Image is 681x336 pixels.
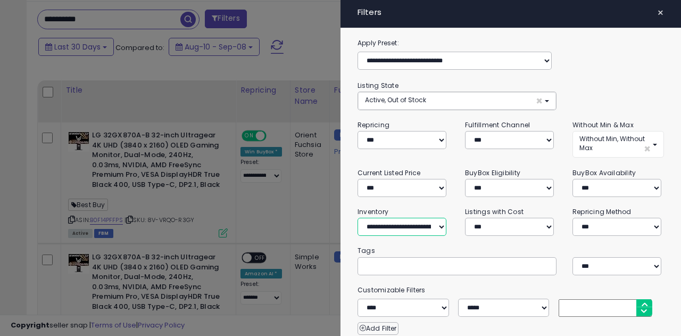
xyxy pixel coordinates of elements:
[465,120,530,129] small: Fulfillment Channel
[653,5,668,20] button: ×
[350,245,672,257] small: Tags
[465,207,524,216] small: Listings with Cost
[657,5,664,20] span: ×
[572,207,632,216] small: Repricing Method
[350,37,672,49] label: Apply Preset:
[365,95,426,104] span: Active, Out of Stock
[572,131,664,158] button: Without Min, Without Max ×
[350,284,672,296] small: Customizable Filters
[579,134,645,152] span: Without Min, Without Max
[644,143,651,154] span: ×
[358,168,420,177] small: Current Listed Price
[572,168,636,177] small: BuyBox Availability
[358,322,398,335] button: Add Filter
[358,8,664,17] h4: Filters
[572,120,634,129] small: Without Min & Max
[465,168,520,177] small: BuyBox Eligibility
[358,92,556,110] button: Active, Out of Stock ×
[536,95,543,106] span: ×
[358,81,398,90] small: Listing State
[358,207,388,216] small: Inventory
[358,120,389,129] small: Repricing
